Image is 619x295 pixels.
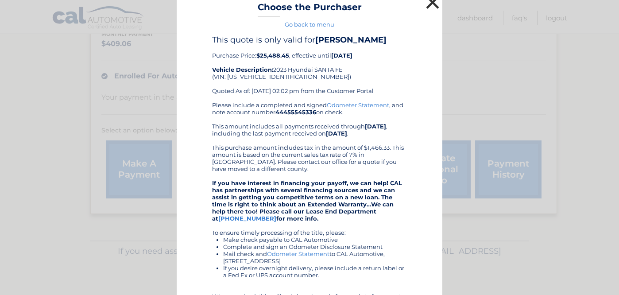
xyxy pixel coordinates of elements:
[326,130,347,137] b: [DATE]
[223,250,407,264] li: Mail check and to CAL Automotive, [STREET_ADDRESS]
[267,250,329,257] a: Odometer Statement
[223,264,407,279] li: If you desire overnight delivery, please include a return label or a Fed Ex or UPS account number.
[212,179,402,222] strong: If you have interest in financing your payoff, we can help! CAL has partnerships with several fin...
[212,35,407,45] h4: This quote is only valid for
[327,101,389,109] a: Odometer Statement
[212,35,407,101] div: Purchase Price: , effective until 2023 Hyundai SANTA FE (VIN: [US_VEHICLE_IDENTIFICATION_NUMBER])...
[218,215,276,222] a: [PHONE_NUMBER]
[315,35,387,45] b: [PERSON_NAME]
[223,243,407,250] li: Complete and sign an Odometer Disclosure Statement
[223,236,407,243] li: Make check payable to CAL Automotive
[258,2,362,17] h3: Choose the Purchaser
[256,52,289,59] b: $25,488.45
[212,66,273,73] strong: Vehicle Description:
[365,123,386,130] b: [DATE]
[285,21,334,28] a: Go back to menu
[331,52,352,59] b: [DATE]
[275,109,316,116] b: 44455545336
